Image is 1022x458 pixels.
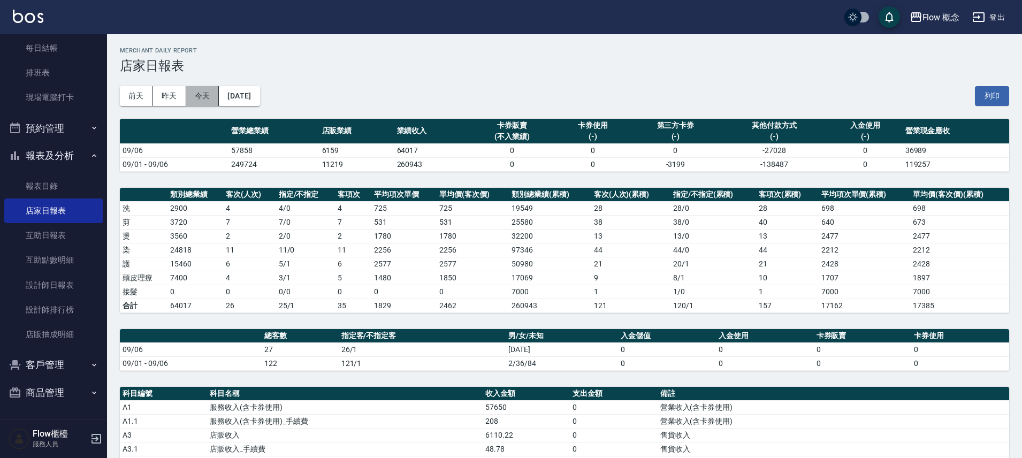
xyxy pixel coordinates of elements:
td: 1 / 0 [670,285,756,299]
button: 登出 [968,7,1009,27]
td: 38 / 0 [670,215,756,229]
td: 25/1 [276,299,335,312]
td: 120/1 [670,299,756,312]
td: 營業收入(含卡券使用) [658,414,1009,428]
td: 0 [335,285,371,299]
td: 260943 [394,157,469,171]
a: 設計師排行榜 [4,297,103,322]
td: 0 [911,356,1009,370]
td: 36989 [903,143,1009,157]
button: 客戶管理 [4,351,103,379]
td: 13 [756,229,819,243]
td: 09/06 [120,143,228,157]
td: 2212 [819,243,911,257]
td: 8 / 1 [670,271,756,285]
div: 入金使用 [830,120,900,131]
td: 64017 [167,299,223,312]
td: A1 [120,400,207,414]
td: 1707 [819,271,911,285]
table: a dense table [120,188,1009,313]
td: 17069 [509,271,591,285]
td: 11 / 0 [276,243,335,257]
td: 21 [591,257,670,271]
td: 5 / 1 [276,257,335,271]
td: 50980 [509,257,591,271]
td: A3.1 [120,442,207,456]
td: 531 [437,215,509,229]
button: 預約管理 [4,114,103,142]
td: 0 [570,414,657,428]
td: 0 [223,285,276,299]
div: 卡券使用 [558,120,628,131]
td: 2 [335,229,371,243]
a: 互助日報表 [4,223,103,248]
td: 57858 [228,143,319,157]
td: 2577 [371,257,437,271]
td: 4 / 0 [276,201,335,215]
th: 營業現金應收 [903,119,1009,144]
button: save [879,6,900,28]
td: 48.78 [483,442,570,456]
button: 今天 [186,86,219,106]
td: 2256 [437,243,509,257]
th: 科目編號 [120,387,207,401]
td: 2212 [910,243,1009,257]
td: 剪 [120,215,167,229]
div: Flow 概念 [922,11,960,24]
td: 2477 [819,229,911,243]
th: 指定/不指定(累積) [670,188,756,202]
button: 列印 [975,86,1009,106]
th: 卡券販賣 [814,329,912,343]
td: -3199 [630,157,721,171]
td: 0 [371,285,437,299]
td: 0 / 0 [276,285,335,299]
td: 57650 [483,400,570,414]
th: 總客數 [262,329,339,343]
td: 27 [262,342,339,356]
td: 4 [223,271,276,285]
td: 208 [483,414,570,428]
td: 接髮 [120,285,167,299]
td: 7 [223,215,276,229]
h3: 店家日報表 [120,58,1009,73]
td: 26 [223,299,276,312]
a: 店家日報表 [4,199,103,223]
td: 7000 [819,285,911,299]
td: 13 / 0 [670,229,756,243]
td: 09/01 - 09/06 [120,356,262,370]
td: -27028 [721,143,827,157]
td: 2462 [437,299,509,312]
th: 營業總業績 [228,119,319,144]
td: 2428 [819,257,911,271]
td: 服務收入(含卡券使用) [207,400,482,414]
td: 28 [591,201,670,215]
td: 0 [618,356,716,370]
img: Person [9,428,30,449]
th: 業績收入 [394,119,469,144]
td: 1780 [437,229,509,243]
td: 28 [756,201,819,215]
div: (-) [558,131,628,142]
div: (-) [830,131,900,142]
th: 單均價(客次價) [437,188,509,202]
td: 40 [756,215,819,229]
td: 249724 [228,157,319,171]
div: (-) [723,131,825,142]
td: 121/1 [339,356,506,370]
td: 698 [910,201,1009,215]
td: 2577 [437,257,509,271]
table: a dense table [120,329,1009,371]
button: 報表及分析 [4,142,103,170]
td: 157 [756,299,819,312]
a: 互助點數明細 [4,248,103,272]
th: 類別總業績(累積) [509,188,591,202]
th: 單均價(客次價)(累積) [910,188,1009,202]
td: 店販收入_手續費 [207,442,482,456]
th: 客次(人次) [223,188,276,202]
td: 0 [814,356,912,370]
td: 2428 [910,257,1009,271]
td: 19549 [509,201,591,215]
td: 673 [910,215,1009,229]
td: 1829 [371,299,437,312]
td: 260943 [509,299,591,312]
